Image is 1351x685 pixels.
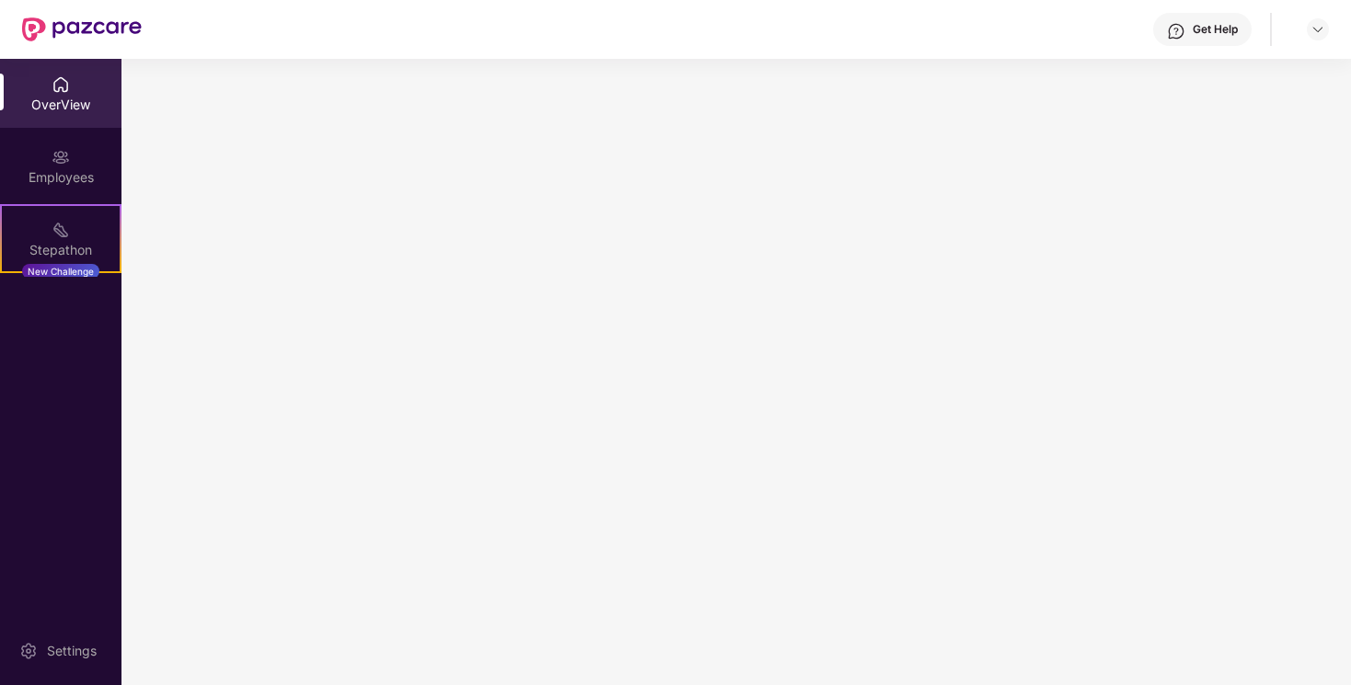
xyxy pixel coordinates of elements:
[2,241,120,259] div: Stepathon
[52,221,70,239] img: svg+xml;base64,PHN2ZyB4bWxucz0iaHR0cDovL3d3dy53My5vcmcvMjAwMC9zdmciIHdpZHRoPSIyMSIgaGVpZ2h0PSIyMC...
[52,148,70,166] img: svg+xml;base64,PHN2ZyBpZD0iRW1wbG95ZWVzIiB4bWxucz0iaHR0cDovL3d3dy53My5vcmcvMjAwMC9zdmciIHdpZHRoPS...
[1311,22,1325,37] img: svg+xml;base64,PHN2ZyBpZD0iRHJvcGRvd24tMzJ4MzIiIHhtbG5zPSJodHRwOi8vd3d3LnczLm9yZy8yMDAwL3N2ZyIgd2...
[1193,22,1238,37] div: Get Help
[19,642,38,660] img: svg+xml;base64,PHN2ZyBpZD0iU2V0dGluZy0yMHgyMCIgeG1sbnM9Imh0dHA6Ly93d3cudzMub3JnLzIwMDAvc3ZnIiB3aW...
[22,17,142,41] img: New Pazcare Logo
[52,75,70,94] img: svg+xml;base64,PHN2ZyBpZD0iSG9tZSIgeG1sbnM9Imh0dHA6Ly93d3cudzMub3JnLzIwMDAvc3ZnIiB3aWR0aD0iMjAiIG...
[41,642,102,660] div: Settings
[22,264,99,279] div: New Challenge
[1167,22,1185,40] img: svg+xml;base64,PHN2ZyBpZD0iSGVscC0zMngzMiIgeG1sbnM9Imh0dHA6Ly93d3cudzMub3JnLzIwMDAvc3ZnIiB3aWR0aD...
